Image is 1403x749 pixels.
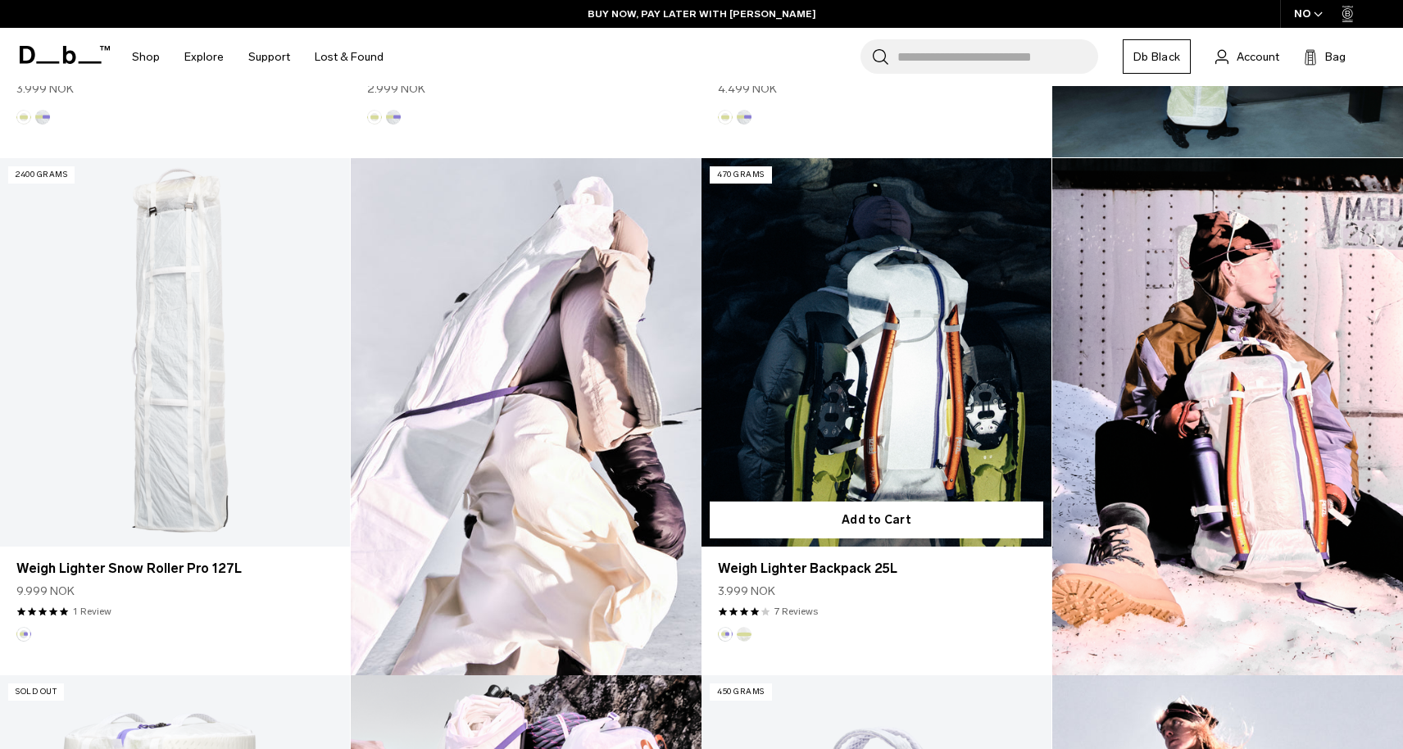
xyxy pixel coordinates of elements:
[73,604,111,619] a: 1 reviews
[35,110,50,125] button: Aurora
[16,583,75,600] span: 9.999 NOK
[718,627,733,642] button: Aurora
[1325,48,1346,66] span: Bag
[248,28,290,86] a: Support
[120,28,396,86] nav: Main Navigation
[1215,47,1279,66] a: Account
[718,110,733,125] button: Diffusion
[718,80,777,98] span: 4.499 NOK
[710,166,772,184] p: 470 grams
[16,559,334,579] a: Weigh Lighter Snow Roller Pro 127L
[1304,47,1346,66] button: Bag
[16,627,31,642] button: Aurora
[774,604,818,619] a: 7 reviews
[315,28,384,86] a: Lost & Found
[710,502,1043,538] button: Add to Cart
[588,7,816,21] a: BUY NOW, PAY LATER WITH [PERSON_NAME]
[737,627,751,642] button: Diffusion
[8,166,75,184] p: 2400 grams
[710,683,772,701] p: 450 grams
[737,110,751,125] button: Aurora
[701,158,1051,547] a: Weigh Lighter Backpack 25L
[1237,48,1279,66] span: Account
[8,683,64,701] p: Sold Out
[367,80,425,98] span: 2.999 NOK
[1123,39,1191,74] a: Db Black
[718,559,1035,579] a: Weigh Lighter Backpack 25L
[16,80,74,98] span: 3.999 NOK
[184,28,224,86] a: Explore
[16,110,31,125] button: Diffusion
[351,158,701,675] img: Content block image
[132,28,160,86] a: Shop
[718,583,775,600] span: 3.999 NOK
[1052,158,1403,675] img: Content block image
[386,110,401,125] button: Aurora
[367,110,382,125] button: Diffusion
